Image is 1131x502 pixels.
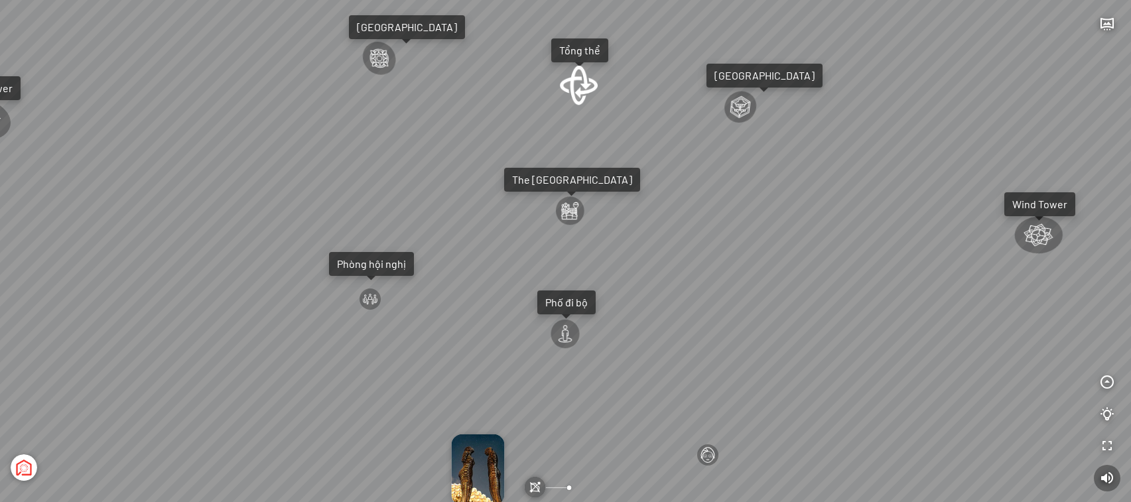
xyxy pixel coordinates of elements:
div: Phố đi bộ [545,296,588,309]
div: Tổng thể [559,44,600,57]
img: ali_nino_T2DCCD9MJPD3.svg [525,477,546,498]
div: Phòng hội nghị [337,257,406,271]
img: Avatar_Nestfind_YJWVPMA7XUC4.jpg [11,454,37,481]
div: Wind Tower [1012,198,1067,211]
div: The [GEOGRAPHIC_DATA] [512,173,632,186]
div: [GEOGRAPHIC_DATA] [357,21,457,34]
div: [GEOGRAPHIC_DATA] [714,69,815,82]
